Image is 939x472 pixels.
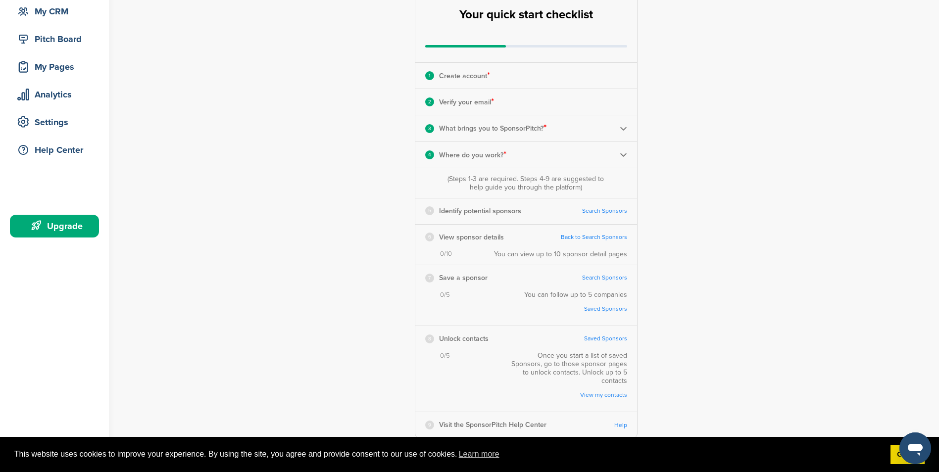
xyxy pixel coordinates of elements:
p: Visit the SponsorPitch Help Center [439,419,546,431]
p: Verify your email [439,95,494,108]
div: My Pages [15,58,99,76]
div: My CRM [15,2,99,20]
h2: Your quick start checklist [459,4,593,26]
a: Pitch Board [10,28,99,50]
div: 6 [425,233,434,241]
a: Back to Search Sponsors [561,234,627,241]
img: Checklist arrow 2 [620,125,627,132]
div: Once you start a list of saved Sponsors, go to those sponsor pages to unlock contacts. Unlock up ... [505,351,627,405]
p: Save a sponsor [439,272,488,284]
div: You can follow up to 5 companies [524,290,627,319]
a: Analytics [10,83,99,106]
p: Unlock contacts [439,332,489,345]
iframe: Button to launch messaging window [899,432,931,464]
div: Help Center [15,141,99,159]
span: 0/10 [440,250,452,258]
a: dismiss cookie message [890,445,925,465]
div: 9 [425,421,434,429]
div: 8 [425,334,434,343]
div: 5 [425,206,434,215]
a: Saved Sponsors [584,335,627,342]
div: 1 [425,71,434,80]
a: Help [614,422,627,429]
a: Search Sponsors [582,274,627,282]
span: This website uses cookies to improve your experience. By using the site, you agree and provide co... [14,447,883,462]
div: 7 [425,274,434,283]
p: Where do you work? [439,148,506,161]
div: Upgrade [15,217,99,235]
p: Identify potential sponsors [439,205,521,217]
p: View sponsor details [439,231,504,243]
a: Saved Sponsors [534,305,627,313]
div: 4 [425,150,434,159]
p: Create account [439,69,490,82]
a: View my contacts [515,391,627,399]
div: 2 [425,97,434,106]
div: Analytics [15,86,99,103]
div: (Steps 1-3 are required. Steps 4-9 are suggested to help guide you through the platform) [445,175,606,191]
div: 3 [425,124,434,133]
p: What brings you to SponsorPitch? [439,122,546,135]
div: Settings [15,113,99,131]
a: My Pages [10,55,99,78]
img: Checklist arrow 2 [620,151,627,158]
span: 0/5 [440,291,450,299]
a: Help Center [10,139,99,161]
a: Settings [10,111,99,134]
div: You can view up to 10 sponsor detail pages [494,250,627,258]
div: Pitch Board [15,30,99,48]
a: Search Sponsors [582,207,627,215]
a: learn more about cookies [457,447,501,462]
span: 0/5 [440,352,450,360]
a: Upgrade [10,215,99,237]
